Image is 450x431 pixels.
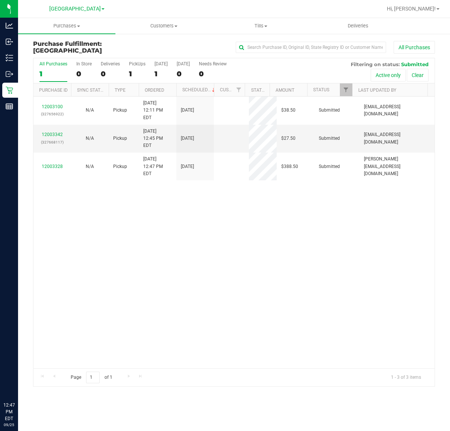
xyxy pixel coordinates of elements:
[77,88,106,93] a: Sync Status
[3,402,15,422] p: 12:47 PM EDT
[220,87,243,92] a: Customer
[129,70,145,78] div: 1
[281,163,298,170] span: $388.50
[6,22,13,29] inline-svg: Analytics
[42,164,63,169] a: 12003328
[113,107,127,114] span: Pickup
[8,371,30,393] iframe: Resource center
[64,372,118,383] span: Page of 1
[143,156,172,177] span: [DATE] 12:47 PM EDT
[319,135,340,142] span: Submitted
[177,70,190,78] div: 0
[213,23,309,29] span: Tills
[276,88,294,93] a: Amount
[3,422,15,428] p: 09/25
[38,139,67,146] p: (327668117)
[199,70,227,78] div: 0
[113,135,127,142] span: Pickup
[6,54,13,62] inline-svg: Inventory
[86,164,94,169] span: Not Applicable
[387,6,436,12] span: Hi, [PERSON_NAME]!
[86,136,94,141] span: Not Applicable
[177,61,190,67] div: [DATE]
[407,69,429,82] button: Clear
[39,88,68,93] a: Purchase ID
[236,42,386,53] input: Search Purchase ID, Original ID, State Registry ID or Customer Name...
[313,87,329,92] a: Status
[358,88,396,93] a: Last Updated By
[38,110,67,118] p: (327656922)
[76,70,92,78] div: 0
[143,100,172,121] span: [DATE] 12:11 PM EDT
[199,61,227,67] div: Needs Review
[49,6,101,12] span: [GEOGRAPHIC_DATA]
[143,128,172,150] span: [DATE] 12:45 PM EDT
[101,70,120,78] div: 0
[364,131,430,145] span: [EMAIL_ADDRESS][DOMAIN_NAME]
[42,132,63,137] a: 12003342
[371,69,406,82] button: Active only
[86,163,94,170] button: N/A
[364,103,430,118] span: [EMAIL_ADDRESS][DOMAIN_NAME]
[39,61,67,67] div: All Purchases
[115,88,126,93] a: Type
[115,18,213,34] a: Customers
[6,103,13,110] inline-svg: Reports
[155,61,168,67] div: [DATE]
[42,104,63,109] a: 12003100
[181,163,194,170] span: [DATE]
[6,38,13,45] inline-svg: Inbound
[155,70,168,78] div: 1
[340,83,352,96] a: Filter
[18,23,115,29] span: Purchases
[281,135,295,142] span: $27.50
[18,18,115,34] a: Purchases
[385,372,427,383] span: 1 - 3 of 3 items
[212,18,310,34] a: Tills
[116,23,212,29] span: Customers
[86,372,100,383] input: 1
[113,163,127,170] span: Pickup
[251,88,291,93] a: State Registry ID
[181,135,194,142] span: [DATE]
[76,61,92,67] div: In Store
[281,107,295,114] span: $38.50
[6,86,13,94] inline-svg: Retail
[86,107,94,113] span: Not Applicable
[39,70,67,78] div: 1
[310,18,407,34] a: Deliveries
[33,47,102,54] span: [GEOGRAPHIC_DATA]
[181,107,194,114] span: [DATE]
[145,88,164,93] a: Ordered
[401,61,429,67] span: Submitted
[86,135,94,142] button: N/A
[232,83,245,96] a: Filter
[33,41,167,54] h3: Purchase Fulfillment:
[319,163,340,170] span: Submitted
[351,61,400,67] span: Filtering on status:
[394,41,435,54] button: All Purchases
[319,107,340,114] span: Submitted
[364,156,430,177] span: [PERSON_NAME][EMAIL_ADDRESS][DOMAIN_NAME]
[6,70,13,78] inline-svg: Outbound
[86,107,94,114] button: N/A
[338,23,379,29] span: Deliveries
[101,61,120,67] div: Deliveries
[182,87,217,92] a: Scheduled
[129,61,145,67] div: PickUps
